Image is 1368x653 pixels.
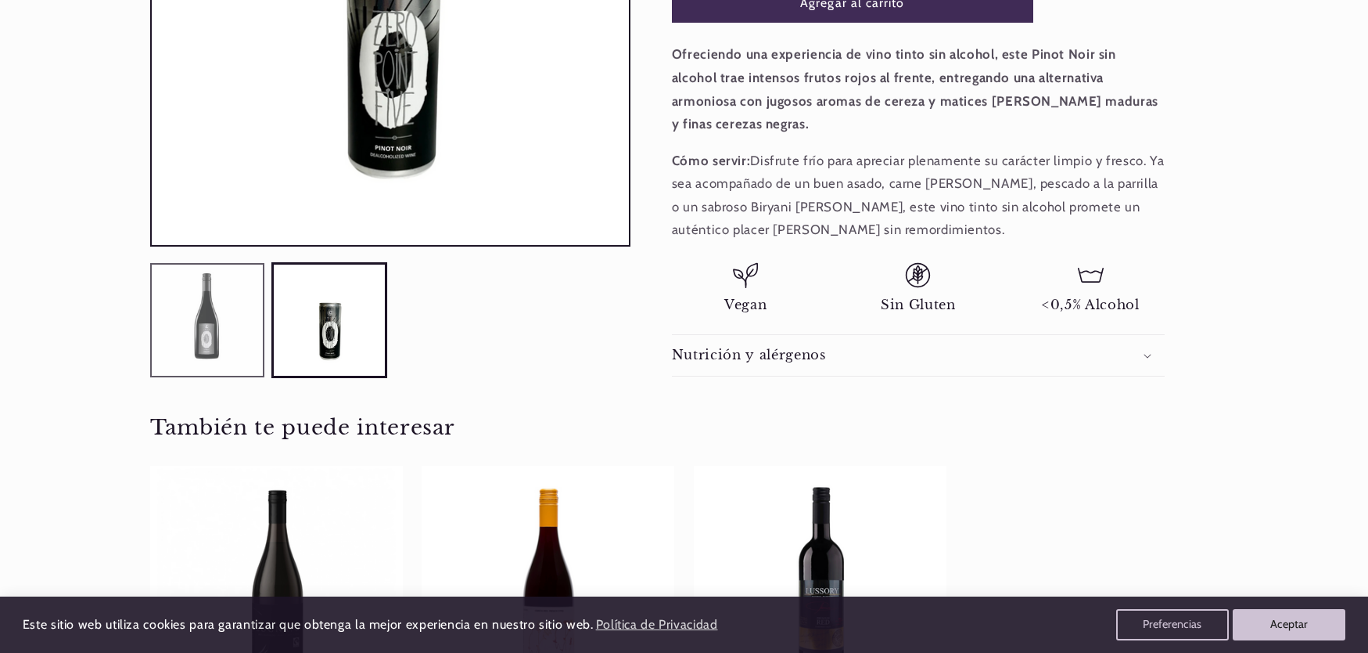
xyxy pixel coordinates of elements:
strong: Cómo servir: [672,153,751,168]
strong: Ofreciendo una experiencia de vino tinto sin alcohol, este Pinot Noir sin alcohol trae intensos f... [672,46,1158,132]
button: Preferencias [1116,609,1229,640]
p: Disfrute frío para apreciar plenamente su carácter limpio y fresco. Ya sea acompañado de un buen ... [672,150,1165,242]
a: Política de Privacidad (opens in a new tab) [593,612,720,639]
span: Sin Gluten [881,297,956,313]
span: <0,5% Alcohol [1042,297,1140,313]
h2: También te puede interesar [150,414,1218,441]
h2: Nutrición y alérgenos [672,347,826,363]
button: Aceptar [1233,609,1345,640]
button: Cargar la imagen 1 en la vista de la galería [150,263,264,377]
span: Vegan [724,297,767,313]
span: Este sitio web utiliza cookies para garantizar que obtenga la mejor experiencia en nuestro sitio ... [23,617,594,632]
button: Cargar la imagen 2 en la vista de la galería [272,263,386,377]
summary: Nutrición y alérgenos [672,335,1165,377]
